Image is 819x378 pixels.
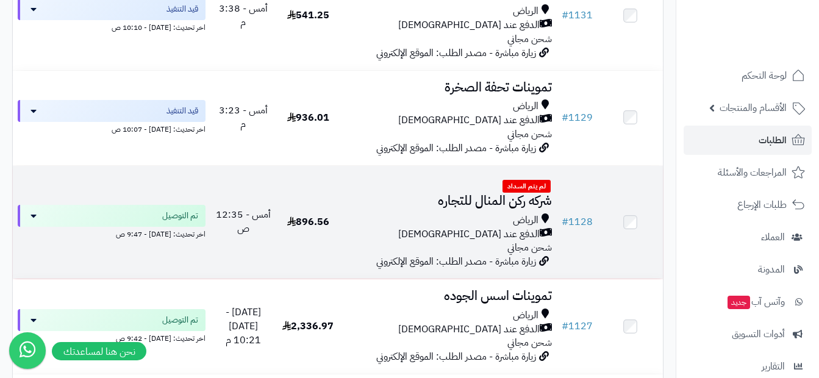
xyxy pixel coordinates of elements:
div: اخر تحديث: [DATE] - 9:47 ص [18,227,206,240]
span: المراجعات والأسئلة [718,164,787,181]
h3: تموينات اسس الجوده [345,289,552,303]
a: #1127 [562,319,593,333]
span: أدوات التسويق [732,326,785,343]
span: تم التوصيل [162,314,198,326]
a: وآتس آبجديد [684,287,812,316]
span: # [562,8,568,23]
a: المراجعات والأسئلة [684,158,812,187]
a: #1131 [562,8,593,23]
span: الرياض [513,213,538,227]
span: الدفع عند [DEMOGRAPHIC_DATA] [398,113,540,127]
span: لوحة التحكم [742,67,787,84]
span: قيد التنفيذ [166,105,198,117]
a: #1129 [562,110,593,125]
span: العملاء [761,229,785,246]
span: زيارة مباشرة - مصدر الطلب: الموقع الإلكتروني [376,141,536,155]
span: [DATE] - [DATE] 10:21 م [226,305,261,348]
span: التقارير [762,358,785,375]
span: جديد [728,296,750,309]
span: 541.25 [287,8,329,23]
h3: شركه ركن المنال للتجاره [345,194,552,208]
a: الطلبات [684,126,812,155]
span: شحن مجاني [507,335,552,350]
span: لم يتم السداد [502,180,551,193]
span: زيارة مباشرة - مصدر الطلب: الموقع الإلكتروني [376,46,536,60]
span: شحن مجاني [507,127,552,141]
span: شحن مجاني [507,32,552,46]
span: وآتس آب [726,293,785,310]
span: أمس - 12:35 ص [216,207,271,236]
span: أمس - 3:38 م [219,1,268,30]
a: لوحة التحكم [684,61,812,90]
span: # [562,215,568,229]
span: المدونة [758,261,785,278]
span: الأقسام والمنتجات [720,99,787,116]
span: 896.56 [287,215,329,229]
span: الرياض [513,308,538,323]
span: زيارة مباشرة - مصدر الطلب: الموقع الإلكتروني [376,349,536,364]
span: # [562,110,568,125]
span: الدفع عند [DEMOGRAPHIC_DATA] [398,227,540,241]
h3: تموينات تحفة الصخرة [345,80,552,94]
div: اخر تحديث: [DATE] - 10:10 ص [18,20,206,33]
span: شحن مجاني [507,240,552,255]
span: الرياض [513,99,538,113]
span: الطلبات [759,132,787,149]
div: اخر تحديث: [DATE] - 10:07 ص [18,122,206,135]
span: أمس - 3:23 م [219,103,268,132]
a: أدوات التسويق [684,319,812,349]
span: 2,336.97 [282,319,334,333]
span: الدفع عند [DEMOGRAPHIC_DATA] [398,323,540,337]
span: قيد التنفيذ [166,3,198,15]
span: طلبات الإرجاع [737,196,787,213]
div: اخر تحديث: [DATE] - 9:42 ص [18,331,206,344]
span: الدفع عند [DEMOGRAPHIC_DATA] [398,18,540,32]
a: طلبات الإرجاع [684,190,812,219]
span: 936.01 [287,110,329,125]
span: زيارة مباشرة - مصدر الطلب: الموقع الإلكتروني [376,254,536,269]
span: تم التوصيل [162,210,198,222]
a: المدونة [684,255,812,284]
a: #1128 [562,215,593,229]
a: العملاء [684,223,812,252]
span: # [562,319,568,333]
span: الرياض [513,4,538,18]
